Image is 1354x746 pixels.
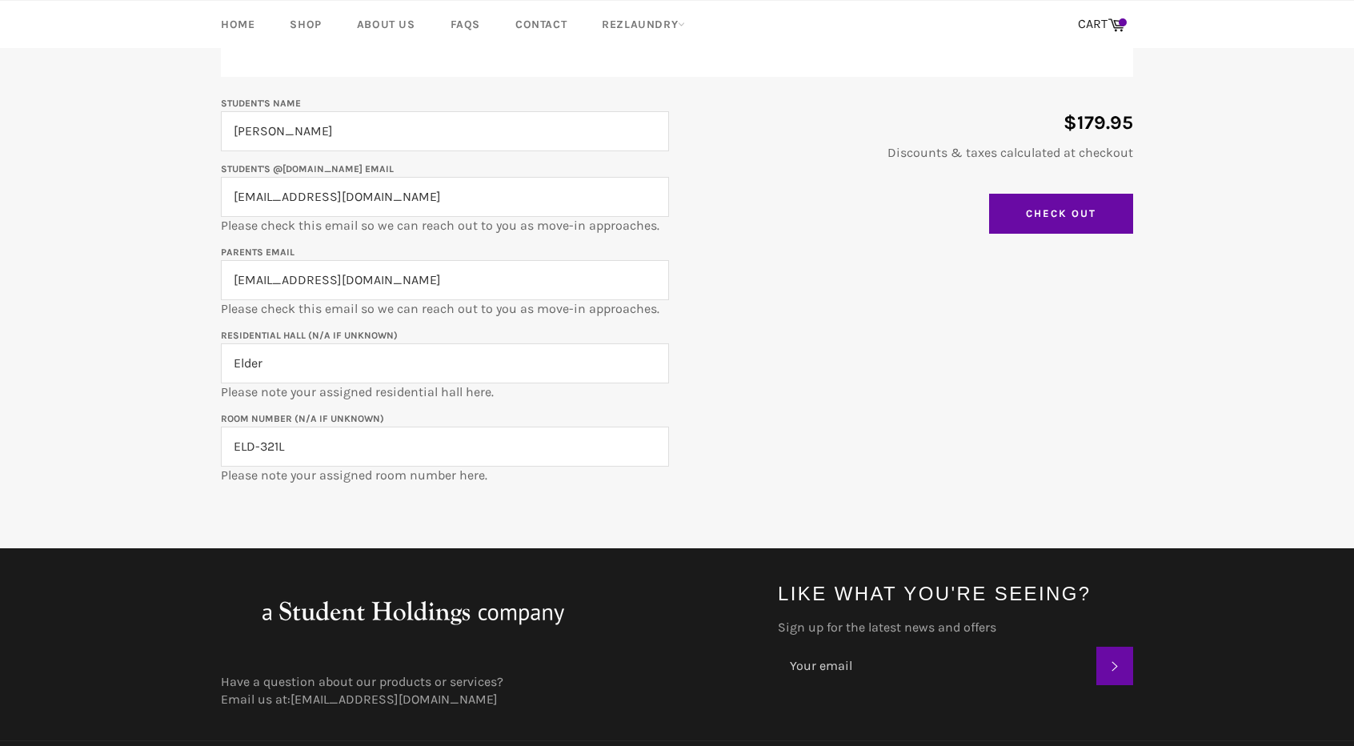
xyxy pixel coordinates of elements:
a: FAQs [435,1,496,48]
a: About Us [341,1,431,48]
label: Room Number (N/A if unknown) [221,413,384,424]
a: Shop [274,1,337,48]
a: Home [205,1,270,48]
p: $179.95 [685,110,1133,136]
img: aStudentHoldingsNFPcompany_large.png [221,580,605,644]
a: RezLaundry [586,1,701,48]
p: Please note your assigned residential hall here. [221,326,669,401]
input: Check Out [989,194,1133,234]
label: Parents email [221,247,294,258]
label: Student's @[DOMAIN_NAME] email [221,163,394,174]
label: Student's Name [221,98,301,109]
h4: Like what you're seeing? [778,580,1133,607]
label: Residential Hall (N/A if unknown) [221,330,398,341]
div: Have a question about our products or services? Email us at: [205,673,762,708]
a: CART [1070,8,1133,42]
input: Your email [778,647,1096,685]
p: Please check this email so we can reach out to you as move-in approaches. [221,159,669,235]
p: Please check this email so we can reach out to you as move-in approaches. [221,243,669,318]
a: [EMAIL_ADDRESS][DOMAIN_NAME] [290,692,498,707]
p: Please note your assigned room number here. [221,409,669,484]
label: Sign up for the latest news and offers [778,619,1133,636]
a: Contact [499,1,583,48]
p: Discounts & taxes calculated at checkout [685,144,1133,162]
